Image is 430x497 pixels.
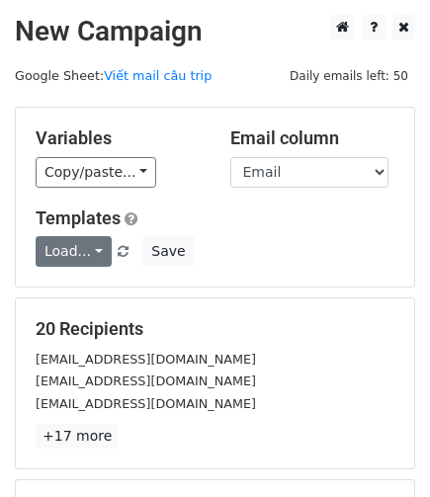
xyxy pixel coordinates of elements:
[36,396,256,411] small: [EMAIL_ADDRESS][DOMAIN_NAME]
[36,352,256,367] small: [EMAIL_ADDRESS][DOMAIN_NAME]
[15,15,415,48] h2: New Campaign
[36,424,119,449] a: +17 more
[230,127,395,149] h5: Email column
[36,207,121,228] a: Templates
[15,68,212,83] small: Google Sheet:
[36,127,201,149] h5: Variables
[36,236,112,267] a: Load...
[36,157,156,188] a: Copy/paste...
[104,68,212,83] a: Viết mail câu trip
[142,236,194,267] button: Save
[331,402,430,497] div: Tiện ích trò chuyện
[283,68,415,83] a: Daily emails left: 50
[36,373,256,388] small: [EMAIL_ADDRESS][DOMAIN_NAME]
[36,318,394,340] h5: 20 Recipients
[331,402,430,497] iframe: Chat Widget
[283,65,415,87] span: Daily emails left: 50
